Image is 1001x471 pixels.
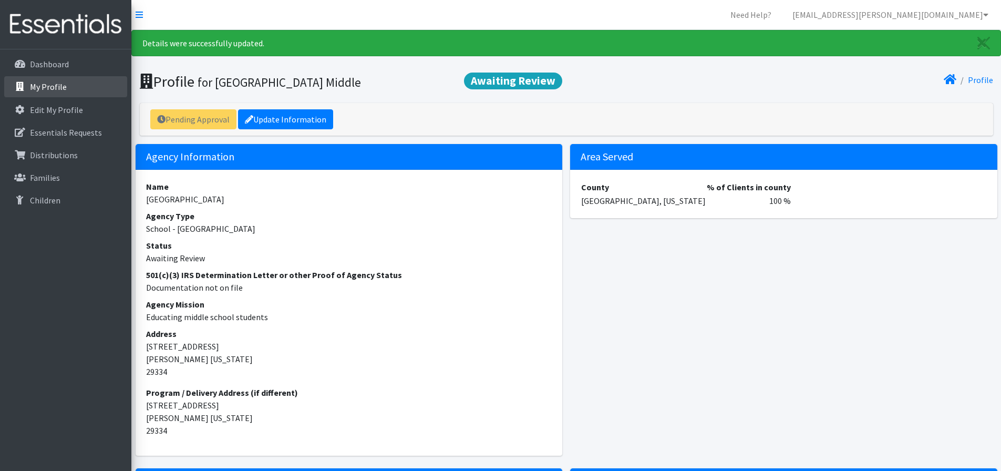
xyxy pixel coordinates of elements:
small: for [GEOGRAPHIC_DATA] Middle [198,75,361,90]
th: % of Clients in county [706,180,791,194]
span: Awaiting Review [464,73,562,89]
address: [STREET_ADDRESS] [PERSON_NAME] [US_STATE] 29334 [146,327,552,378]
a: Dashboard [4,54,127,75]
strong: Address [146,329,177,339]
dd: School - [GEOGRAPHIC_DATA] [146,222,552,235]
a: Edit My Profile [4,99,127,120]
a: Children [4,190,127,211]
dt: Name [146,180,552,193]
h1: Profile [140,73,563,91]
strong: Program / Delivery Address (if different) [146,387,298,398]
dd: Documentation not on file [146,281,552,294]
dt: Status [146,239,552,252]
td: 100 % [706,194,791,208]
th: County [581,180,706,194]
dd: Educating middle school students [146,311,552,323]
address: [STREET_ADDRESS] [PERSON_NAME] [US_STATE] 29334 [146,386,552,437]
img: HumanEssentials [4,7,127,42]
a: Profile [968,75,993,85]
a: [EMAIL_ADDRESS][PERSON_NAME][DOMAIN_NAME] [784,4,997,25]
p: Children [30,195,60,206]
p: Edit My Profile [30,105,83,115]
dt: Agency Type [146,210,552,222]
a: Distributions [4,145,127,166]
a: Need Help? [722,4,780,25]
a: My Profile [4,76,127,97]
dt: 501(c)(3) IRS Determination Letter or other Proof of Agency Status [146,269,552,281]
dd: [GEOGRAPHIC_DATA] [146,193,552,206]
p: My Profile [30,81,67,92]
a: Families [4,167,127,188]
p: Families [30,172,60,183]
p: Dashboard [30,59,69,69]
p: Essentials Requests [30,127,102,138]
a: Essentials Requests [4,122,127,143]
a: Close [967,30,1000,56]
td: [GEOGRAPHIC_DATA], [US_STATE] [581,194,706,208]
a: Update Information [238,109,333,129]
p: Distributions [30,150,78,160]
dt: Agency Mission [146,298,552,311]
h5: Area Served [570,144,997,170]
dd: Awaiting Review [146,252,552,264]
h5: Agency Information [136,144,563,170]
div: Details were successfully updated. [131,30,1001,56]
